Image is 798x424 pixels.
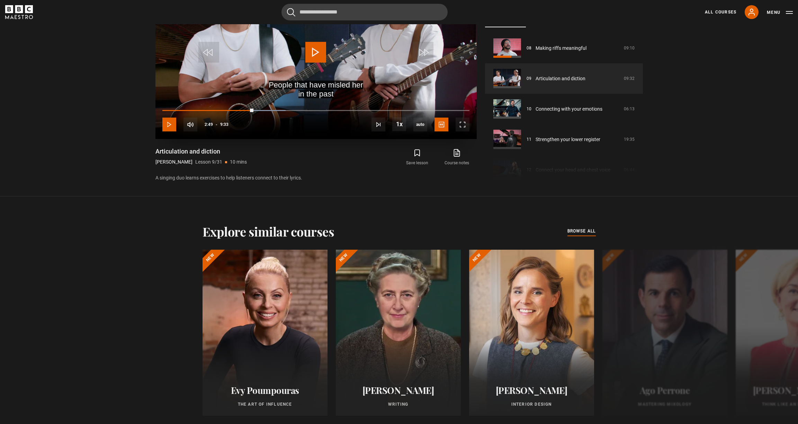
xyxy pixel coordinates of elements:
[205,118,213,131] span: 2:49
[767,9,793,16] button: Toggle navigation
[567,228,596,235] a: browse all
[281,4,448,20] input: Search
[336,250,461,416] a: [PERSON_NAME] Writing New
[434,118,448,131] button: Captions
[211,385,319,396] h2: Evy Poumpouras
[456,118,469,131] button: Fullscreen
[413,118,427,131] span: auto
[155,174,477,182] p: A singing duo learns exercises to help listeners connect to their lyrics.
[155,158,192,166] p: [PERSON_NAME]
[344,401,452,407] p: Writing
[195,158,222,166] p: Lesson 9/31
[211,401,319,407] p: The Art of Influence
[203,250,328,416] a: Evy Poumpouras The Art of Influence New
[536,105,602,113] a: Connecting with your emotions
[611,401,719,407] p: Mastering Mixology
[437,147,476,167] a: Course notes
[469,250,594,416] a: [PERSON_NAME] Interior Design New
[162,118,176,131] button: Play
[220,118,228,131] span: 9:33
[602,250,727,416] a: Ago Perrone Mastering Mixology New
[162,110,469,111] div: Progress Bar
[705,9,736,15] a: All Courses
[477,385,586,396] h2: [PERSON_NAME]
[5,5,33,19] svg: BBC Maestro
[392,117,406,131] button: Playback Rate
[155,147,247,156] h1: Articulation and diction
[611,385,719,396] h2: Ago Perrone
[203,224,334,239] h2: Explore similar courses
[371,118,385,131] button: Next Lesson
[230,158,247,166] p: 10 mins
[413,118,427,131] div: Current quality: 360p
[477,401,586,407] p: Interior Design
[397,147,437,167] button: Save lesson
[183,118,197,131] button: Mute
[287,8,295,17] button: Submit the search query
[536,136,600,143] a: Strengthen your lower register
[536,75,585,82] a: Articulation and diction
[536,45,586,52] a: Making riffs meaningful
[216,122,217,127] span: -
[344,385,452,396] h2: [PERSON_NAME]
